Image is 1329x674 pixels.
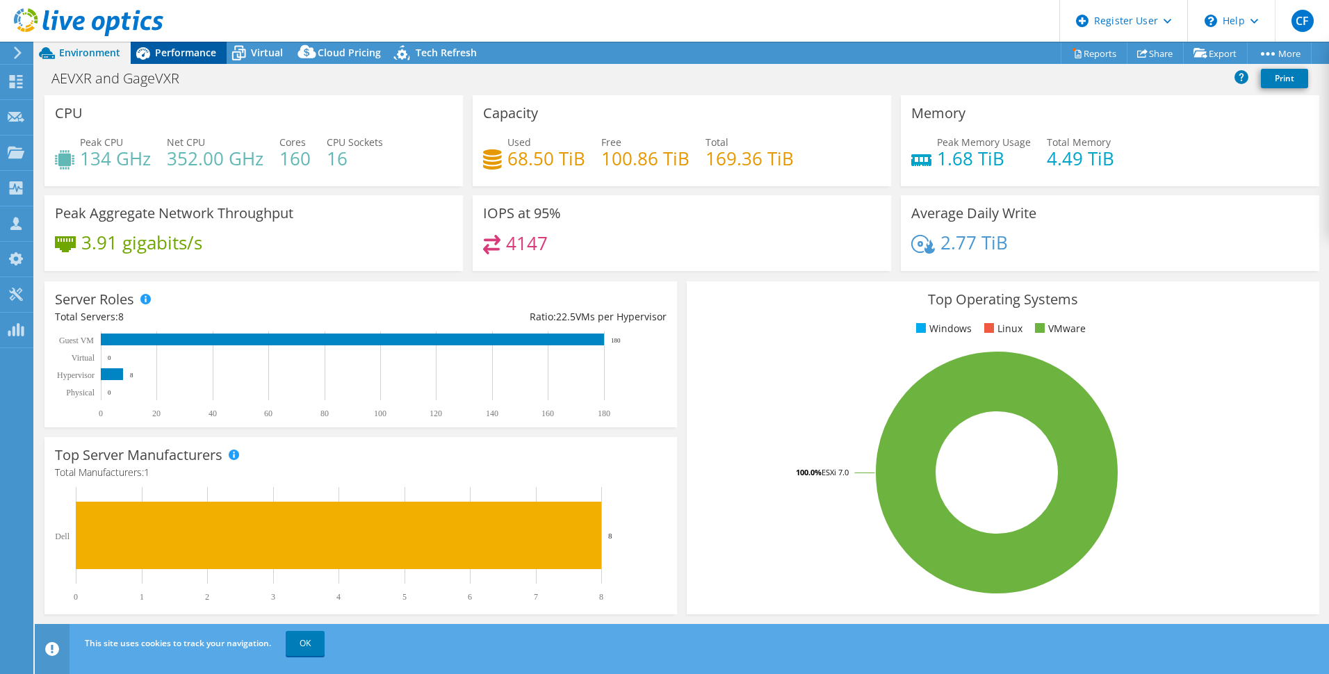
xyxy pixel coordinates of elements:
text: 0 [108,389,111,396]
text: 100 [374,409,386,418]
h4: 160 [279,151,311,166]
svg: \n [1205,15,1217,27]
h3: Top Operating Systems [697,292,1309,307]
text: 5 [402,592,407,602]
text: Guest VM [59,336,94,345]
span: Environment [59,46,120,59]
li: VMware [1032,321,1086,336]
text: 40 [209,409,217,418]
h4: 3.91 gigabits/s [81,235,202,250]
h4: 134 GHz [80,151,151,166]
h3: Peak Aggregate Network Throughput [55,206,293,221]
tspan: 100.0% [796,467,822,477]
h4: 68.50 TiB [507,151,585,166]
span: 8 [118,310,124,323]
text: 60 [264,409,272,418]
h4: 352.00 GHz [167,151,263,166]
text: Dell [55,532,70,541]
span: Cloud Pricing [318,46,381,59]
span: 22.5 [556,310,576,323]
span: Tech Refresh [416,46,477,59]
text: 120 [430,409,442,418]
span: Peak CPU [80,135,123,149]
div: Ratio: VMs per Hypervisor [361,309,667,324]
span: 1 [144,466,149,479]
h4: Total Manufacturers: [55,465,667,480]
a: Share [1127,42,1184,64]
h3: CPU [55,106,83,121]
h4: 4147 [506,236,548,251]
text: 80 [320,409,329,418]
h4: 100.86 TiB [601,151,690,166]
div: Total Servers: [55,309,361,324]
span: Used [507,135,531,149]
h1: AEVXR and GageVXR [45,71,201,86]
span: Peak Memory Usage [937,135,1031,149]
text: Hypervisor [57,370,95,380]
h4: 1.68 TiB [937,151,1031,166]
text: 3 [271,592,275,602]
text: 7 [534,592,538,602]
li: Linux [981,321,1022,336]
h4: 4.49 TiB [1047,151,1114,166]
h4: 16 [327,151,383,166]
span: Free [601,135,621,149]
a: OK [286,631,325,656]
text: 8 [130,372,133,379]
text: 0 [99,409,103,418]
span: Total [706,135,728,149]
text: 140 [486,409,498,418]
li: Windows [913,321,972,336]
text: 4 [336,592,341,602]
span: Cores [279,135,306,149]
span: CPU Sockets [327,135,383,149]
h4: 2.77 TiB [940,235,1008,250]
text: 1 [140,592,144,602]
text: 0 [108,354,111,361]
h3: Capacity [483,106,538,121]
a: Export [1183,42,1248,64]
span: Performance [155,46,216,59]
text: 180 [598,409,610,418]
h3: Average Daily Write [911,206,1036,221]
h3: IOPS at 95% [483,206,561,221]
text: Physical [66,388,95,397]
text: 180 [611,337,621,344]
text: 8 [599,592,603,602]
span: This site uses cookies to track your navigation. [85,637,271,649]
h3: Memory [911,106,965,121]
h3: Server Roles [55,292,134,307]
span: CF [1291,10,1314,32]
h3: Top Server Manufacturers [55,447,222,463]
tspan: ESXi 7.0 [822,467,849,477]
text: 8 [608,532,612,540]
text: 0 [74,592,78,602]
span: Net CPU [167,135,205,149]
a: Reports [1061,42,1127,64]
a: More [1247,42,1312,64]
text: 20 [152,409,161,418]
text: 2 [205,592,209,602]
text: Virtual [72,353,95,363]
span: Total Memory [1047,135,1111,149]
a: Print [1261,69,1308,88]
text: 160 [541,409,554,418]
span: Virtual [251,46,283,59]
h4: 169.36 TiB [706,151,794,166]
text: 6 [468,592,472,602]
